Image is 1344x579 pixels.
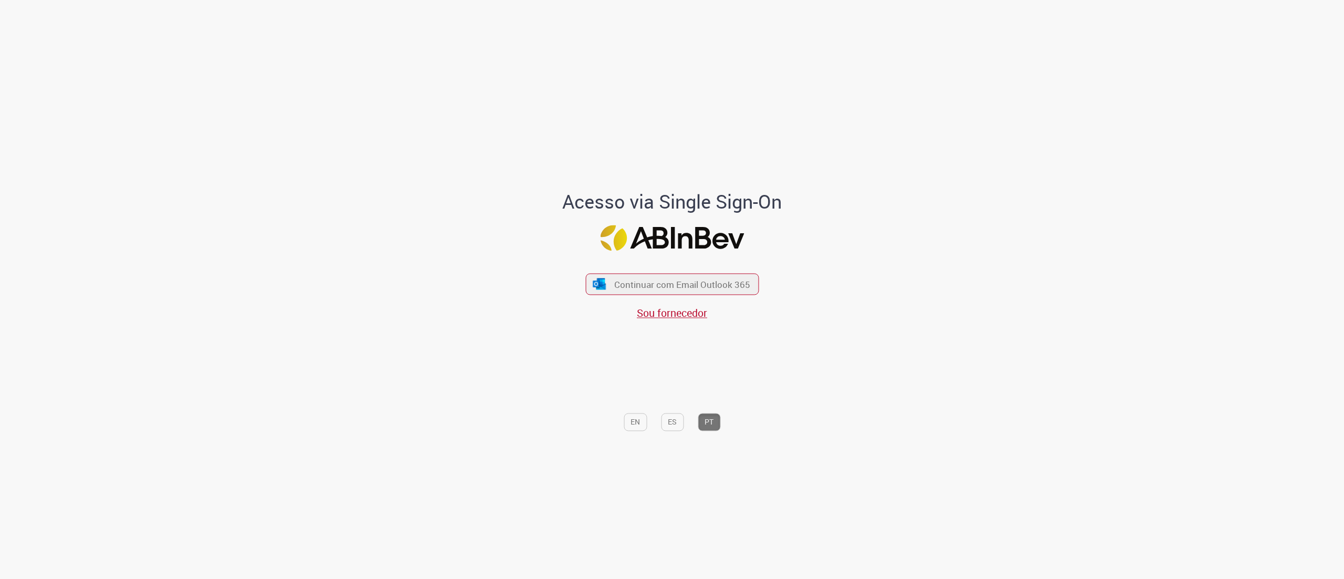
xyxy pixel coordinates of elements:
img: ícone Azure/Microsoft 360 [592,278,607,289]
button: EN [624,413,647,431]
button: ícone Azure/Microsoft 360 Continuar com Email Outlook 365 [585,273,759,295]
img: Logo ABInBev [600,225,744,251]
button: PT [698,413,720,431]
span: Continuar com Email Outlook 365 [614,278,750,291]
h1: Acesso via Single Sign-On [527,192,818,213]
a: Sou fornecedor [637,306,707,320]
button: ES [661,413,684,431]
